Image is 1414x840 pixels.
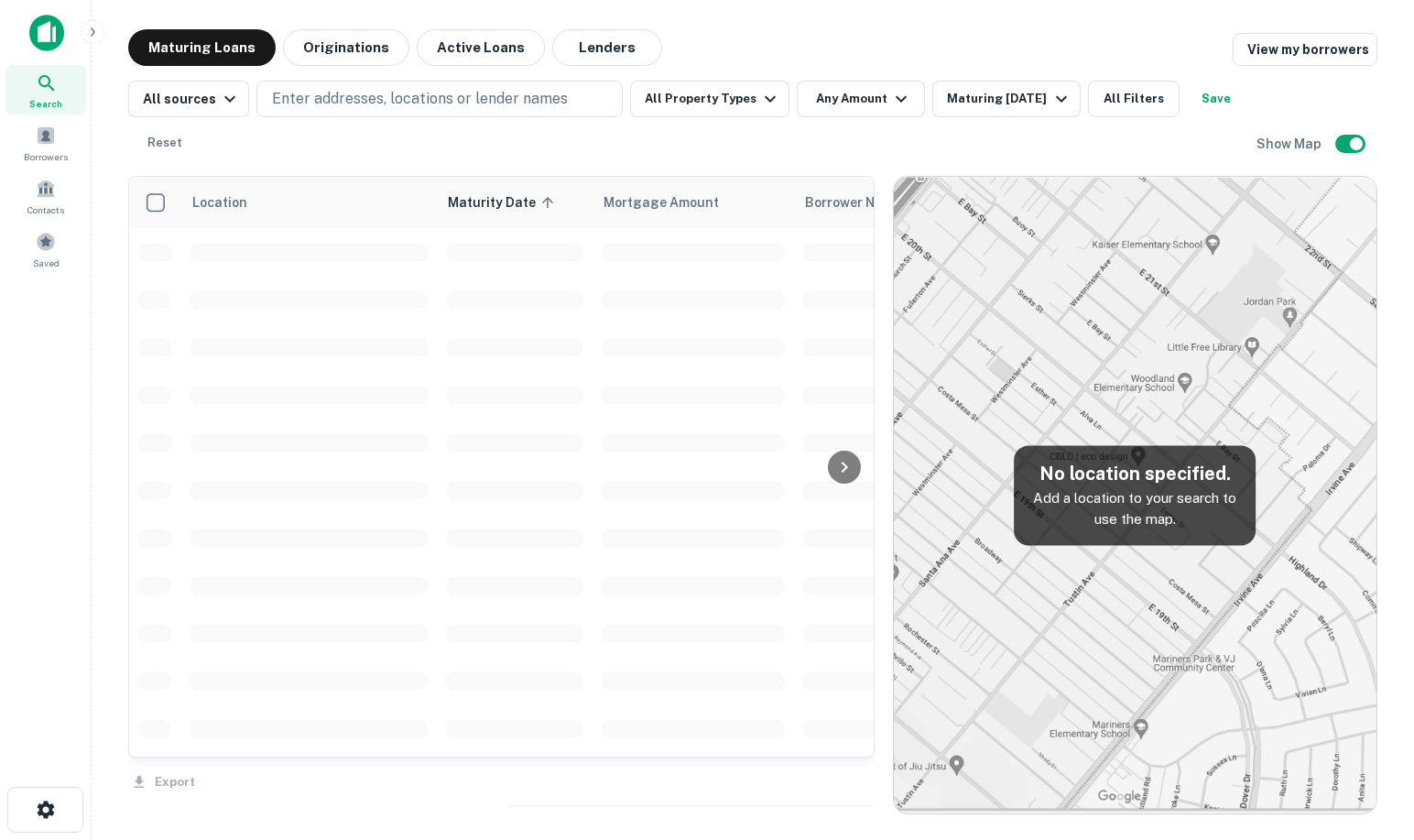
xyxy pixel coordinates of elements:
[932,81,1080,117] button: Maturing [DATE]
[604,191,743,213] span: Mortgage Amount
[1256,134,1324,154] h6: Show Map
[1322,693,1414,781] iframe: Chat Widget
[1028,487,1241,530] p: Add a location to your search to use the map.
[794,177,995,228] th: Borrower Name
[143,88,241,110] div: All sources
[1028,460,1241,487] h5: No location specified.
[136,125,194,161] button: Reset
[417,29,545,66] button: Active Loans
[1187,81,1245,117] button: Save your search to get updates of matches that match your search criteria.
[180,177,437,228] th: Location
[630,81,789,117] button: All Property Types
[437,177,593,228] th: Maturity Date
[29,96,62,111] span: Search
[256,81,623,117] button: Enter addresses, locations or lender names
[797,81,925,117] button: Any Amount
[1233,33,1377,66] a: View my borrowers
[24,149,68,164] span: Borrowers
[272,88,568,110] p: Enter addresses, locations or lender names
[283,29,409,66] button: Originations
[947,88,1071,110] div: Maturing [DATE]
[1088,81,1180,117] button: All Filters
[128,29,276,66] button: Maturing Loans
[448,191,560,213] span: Maturity Date
[805,191,901,213] span: Borrower Name
[5,171,86,221] a: Contacts
[894,177,1376,813] img: map-placeholder.webp
[552,29,662,66] button: Lenders
[5,118,86,168] a: Borrowers
[593,177,794,228] th: Mortgage Amount
[33,256,60,270] span: Saved
[27,202,64,217] span: Contacts
[5,224,86,274] a: Saved
[191,191,247,213] span: Location
[128,81,249,117] button: All sources
[5,65,86,115] a: Search
[29,15,64,51] img: capitalize-icon.png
